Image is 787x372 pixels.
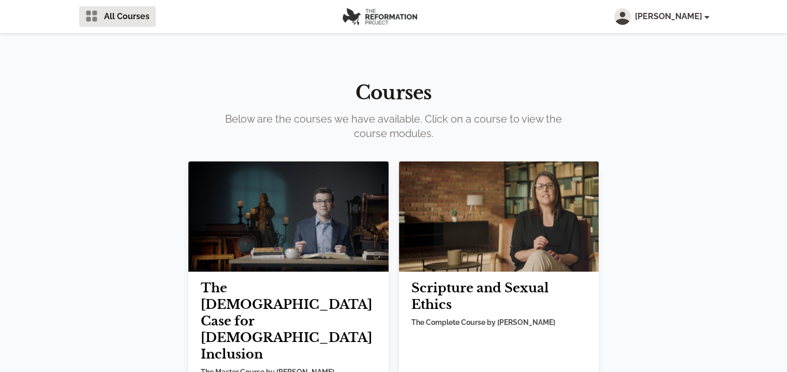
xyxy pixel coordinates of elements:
[635,10,708,23] span: [PERSON_NAME]
[343,8,417,25] img: logo.png
[201,280,376,363] h2: The [DEMOGRAPHIC_DATA] Case for [DEMOGRAPHIC_DATA] Inclusion
[104,10,150,23] span: All Courses
[399,161,599,272] img: Mountain
[411,317,587,328] h5: The Complete Course by [PERSON_NAME]
[63,83,725,103] h2: Courses
[614,8,708,25] button: [PERSON_NAME]
[411,280,587,313] h2: Scripture and Sexual Ethics
[220,112,568,141] p: Below are the courses we have available. Click on a course to view the course modules.
[188,161,389,272] img: Mountain
[79,6,156,27] a: All Courses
